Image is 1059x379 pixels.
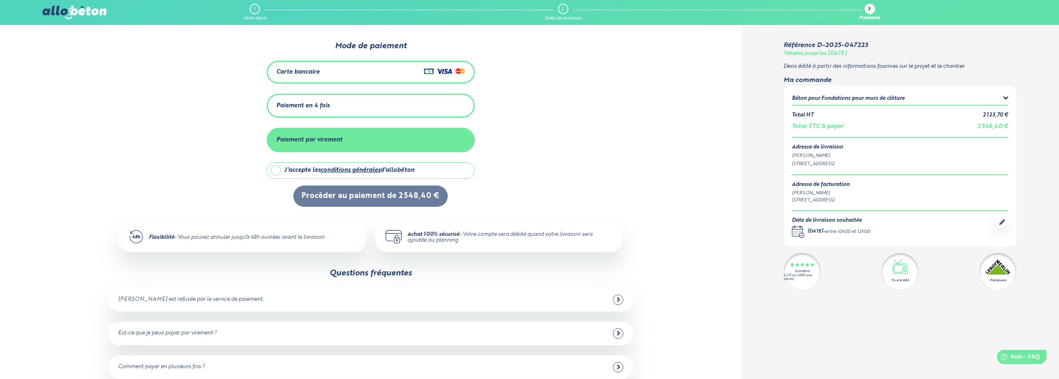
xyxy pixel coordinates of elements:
[808,228,870,235] div: -
[118,330,217,337] div: Est-ce que je peux payer par virement ?
[545,4,582,21] a: 2 Date de livraison
[284,167,414,174] div: J'accepte les d'allobéton
[784,51,847,57] div: Valable jusqu'au [DATE]
[424,66,465,76] img: Cartes de crédit
[792,112,813,119] div: Total HT
[825,228,870,235] div: entre 10h00 et 12h00
[330,269,412,278] div: Questions fréquentes
[792,218,870,224] div: Date de livraison souhaitée
[792,94,1008,104] summary: Béton pour Fondations pour murs de clôture
[795,270,810,273] div: Excellent
[118,364,205,370] div: Comment payer en plusieurs fois ?
[792,144,1008,151] div: Adresse de livraison
[792,197,850,204] div: [STREET_ADDRESS]
[243,4,267,21] a: 1 Votre devis
[149,235,325,241] div: - Vous pouvez annuler jusqu'à 48h ouvrées avant la livraison
[792,161,1008,168] div: [STREET_ADDRESS]
[276,102,330,109] div: Paiement en 4 fois
[407,232,613,244] div: - Votre compte sera débité quand votre livraison sera ajoutée au planning
[784,42,868,49] div: Référence D-2025-047223
[985,347,1050,370] iframe: Help widget launcher
[859,16,880,21] div: Paiement
[792,123,843,130] div: Total TTC à payer
[784,77,1017,84] div: Ma commande
[859,4,880,21] a: 3 Paiement
[320,167,380,173] a: conditions générales
[243,16,267,21] div: Votre devis
[42,6,107,19] img: allobéton
[808,228,823,235] div: [DATE]
[868,7,871,12] div: 3
[407,232,459,237] strong: Achat 100% sécurisé
[792,152,1008,159] div: [PERSON_NAME]
[990,278,1006,283] div: Partenaire
[784,274,821,281] div: 4.7/5 sur 2300 avis clients
[545,16,582,21] div: Date de livraison
[276,69,320,76] div: Carte bancaire
[293,186,448,207] button: Procèder au paiement de 2 548,40 €
[983,112,1008,119] div: 2 123,70 €
[792,182,850,188] div: Adresse de facturation
[792,190,850,197] div: [PERSON_NAME]
[561,7,564,12] div: 2
[891,278,909,283] div: Vu à la télé
[174,42,568,51] div: Mode de paiement
[118,297,263,303] div: [PERSON_NAME] est refusée par le service de paiement.
[276,136,342,144] div: Paiement par virement
[784,64,1017,70] p: Devis édité à partir des informations fournies sur le projet et le chantier
[792,96,905,102] div: Béton pour Fondations pour murs de clôture
[149,235,174,240] strong: Flexibilité
[254,7,255,12] div: 1
[977,124,1008,129] span: 2 548,40 €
